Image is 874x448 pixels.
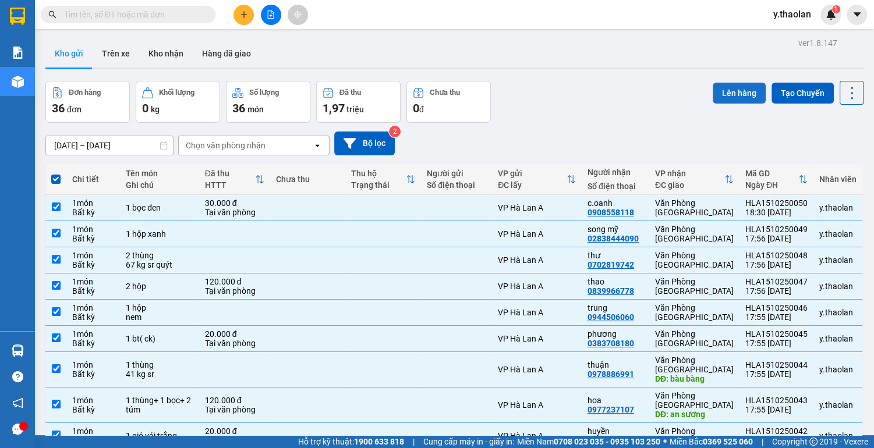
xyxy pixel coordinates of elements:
div: Tại văn phòng [205,405,264,414]
div: Văn Phòng [GEOGRAPHIC_DATA] [655,198,734,217]
div: Số điện thoại [427,180,486,190]
div: 2 hộp [126,282,193,291]
div: song mỹ [588,225,643,234]
div: VP Hà Lan A [498,282,576,291]
div: Trạng thái [351,180,406,190]
div: Số điện thoại [588,182,643,191]
div: Đơn hàng [69,88,101,97]
div: HTTT [205,180,255,190]
div: 1 món [72,277,114,286]
div: phương [588,329,643,339]
sup: 1 [832,5,840,13]
div: ver 1.8.147 [798,37,837,49]
div: VP Hà Lan A [498,203,576,212]
div: 0978886991 [588,369,634,379]
div: Văn Phòng [GEOGRAPHIC_DATA] [655,225,734,243]
div: y.thaolan [819,282,857,291]
sup: 2 [389,126,401,137]
th: Toggle SortBy [199,164,270,195]
span: file-add [267,10,275,19]
button: Số lượng36món [226,81,310,123]
div: 17:56 [DATE] [745,260,808,269]
div: Người gửi [427,169,486,178]
img: warehouse-icon [12,344,24,357]
div: HLA1510250044 [745,360,808,369]
div: Văn Phòng [GEOGRAPHIC_DATA] [655,355,734,374]
div: VP Hà Lan A [498,308,576,317]
div: 0944506060 [588,312,634,322]
div: VP gửi [498,169,567,178]
div: Văn Phòng [GEOGRAPHIC_DATA] [655,277,734,296]
span: Miền Bắc [670,435,753,448]
div: y.thaolan [819,229,857,239]
div: huyền [588,426,643,436]
img: solution-icon [12,47,24,59]
div: y.thaolan [819,203,857,212]
span: | [762,435,763,448]
button: Chưa thu0đ [406,81,491,123]
button: Trên xe [93,40,139,67]
div: 2 thùng [126,251,193,260]
div: Bất kỳ [72,312,114,322]
div: Chọn văn phòng nhận [186,140,266,151]
th: Toggle SortBy [649,164,739,195]
button: Kho gửi [45,40,93,67]
div: 1 món [72,225,114,234]
div: 1 món [72,360,114,369]
div: nem [126,312,193,322]
button: file-add [261,5,281,25]
div: 1 thùng [126,360,193,369]
button: Đã thu1,97 triệu [316,81,401,123]
div: HLA1510250043 [745,396,808,405]
th: Toggle SortBy [492,164,582,195]
button: Kho nhận [139,40,193,67]
span: Miền Nam [517,435,660,448]
div: Bất kỳ [72,208,114,217]
div: 41 kg sr [126,369,193,379]
div: 0839966778 [588,286,634,296]
div: Tại văn phòng [205,286,264,296]
button: Đơn hàng36đơn [45,81,130,123]
span: triệu [346,105,364,114]
div: Bất kỳ [72,405,114,414]
div: Mã GD [745,169,798,178]
th: Toggle SortBy [345,164,421,195]
div: Tại văn phòng [205,208,264,217]
div: VP Hà Lan A [498,229,576,239]
div: 17:55 [DATE] [745,312,808,322]
svg: open [313,141,322,150]
button: Tạo Chuyến [772,83,834,104]
div: thao [588,277,643,286]
span: caret-down [852,9,862,20]
span: đơn [67,105,82,114]
div: 1 món [72,329,114,339]
span: 36 [232,101,245,115]
div: 17:56 [DATE] [745,234,808,243]
button: caret-down [847,5,867,25]
div: 30.000 đ [205,198,264,208]
div: 1 bt( ck) [126,334,193,343]
div: Thu hộ [351,169,406,178]
div: VP Hà Lan A [498,334,576,343]
div: ĐC lấy [498,180,567,190]
div: Bất kỳ [72,369,114,379]
div: HLA1510250050 [745,198,808,208]
div: 02838444090 [588,234,639,243]
div: 1 món [72,426,114,436]
div: 18:30 [DATE] [745,208,808,217]
div: HLA1510250042 [745,426,808,436]
input: Tìm tên, số ĐT hoặc mã đơn [64,8,201,21]
div: Chưa thu [430,88,460,97]
div: y.thaolan [819,431,857,440]
div: 17:55 [DATE] [745,369,808,379]
div: 17:55 [DATE] [745,339,808,348]
button: aim [288,5,308,25]
span: copyright [809,438,818,446]
div: VP Hà Lan A [498,431,576,440]
div: 0908558118 [588,208,634,217]
div: Ngày ĐH [745,180,798,190]
div: 1 món [72,303,114,312]
div: HLA1510250045 [745,329,808,339]
button: plus [233,5,254,25]
div: Bất kỳ [72,339,114,348]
